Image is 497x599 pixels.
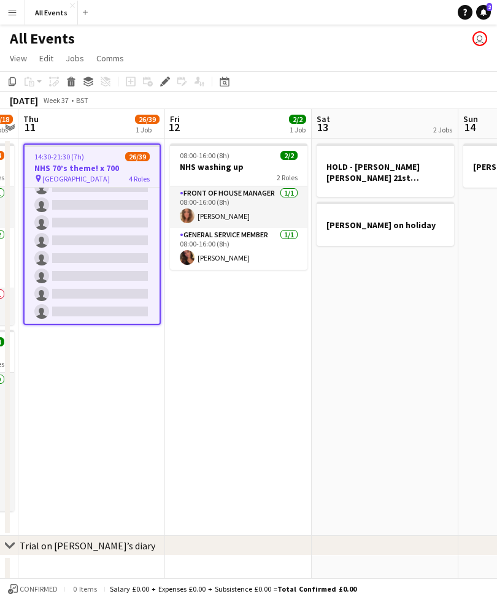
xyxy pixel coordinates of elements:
[170,113,180,124] span: Fri
[23,113,39,124] span: Thu
[180,151,229,160] span: 08:00-16:00 (8h)
[433,125,452,134] div: 2 Jobs
[170,186,307,228] app-card-role: Front of House Manager1/108:00-16:00 (8h)[PERSON_NAME]
[168,120,180,134] span: 12
[34,50,58,66] a: Edit
[280,151,298,160] span: 2/2
[317,219,454,231] h3: [PERSON_NAME] on holiday
[129,174,150,183] span: 4 Roles
[76,96,88,105] div: BST
[290,125,306,134] div: 1 Job
[472,31,487,46] app-user-avatar: Sarah Chapman
[20,540,155,552] div: Trial on [PERSON_NAME]’s diary
[317,113,330,124] span: Sat
[91,50,129,66] a: Comms
[40,96,71,105] span: Week 37
[277,173,298,182] span: 2 Roles
[135,115,160,124] span: 26/39
[317,143,454,197] app-job-card: HOLD - [PERSON_NAME] [PERSON_NAME] 21st birthday lunch x 12 -Lime Cottage ([PERSON_NAME] and [PER...
[476,5,491,20] a: 2
[463,113,478,124] span: Sun
[125,152,150,161] span: 26/39
[317,161,454,183] h3: HOLD - [PERSON_NAME] [PERSON_NAME] 21st birthday lunch x 12 -Lime Cottage ([PERSON_NAME] and [PER...
[315,120,330,134] span: 13
[70,584,99,593] span: 0 items
[136,125,159,134] div: 1 Job
[170,228,307,270] app-card-role: General service member1/108:00-16:00 (8h)[PERSON_NAME]
[10,53,27,64] span: View
[61,50,89,66] a: Jobs
[10,29,75,48] h1: All Events
[317,202,454,246] app-job-card: [PERSON_NAME] on holiday
[20,585,58,593] span: Confirmed
[277,584,356,593] span: Total Confirmed £0.00
[23,143,161,325] app-job-card: 14:30-21:30 (7h)26/39NHS 70’s theme! x 700 [GEOGRAPHIC_DATA]4 Roles[PERSON_NAME]
[96,53,124,64] span: Comms
[34,152,84,161] span: 14:30-21:30 (7h)
[289,115,306,124] span: 2/2
[39,53,53,64] span: Edit
[110,584,356,593] div: Salary £0.00 + Expenses £0.00 + Subsistence £0.00 =
[6,582,60,596] button: Confirmed
[25,1,78,25] button: All Events
[21,120,39,134] span: 11
[42,174,110,183] span: [GEOGRAPHIC_DATA]
[5,50,32,66] a: View
[170,161,307,172] h3: NHS washing up
[461,120,478,134] span: 14
[487,3,492,11] span: 2
[25,162,160,174] h3: NHS 70’s theme! x 700
[170,143,307,270] app-job-card: 08:00-16:00 (8h)2/2NHS washing up2 RolesFront of House Manager1/108:00-16:00 (8h)[PERSON_NAME]Gen...
[66,53,84,64] span: Jobs
[10,94,38,107] div: [DATE]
